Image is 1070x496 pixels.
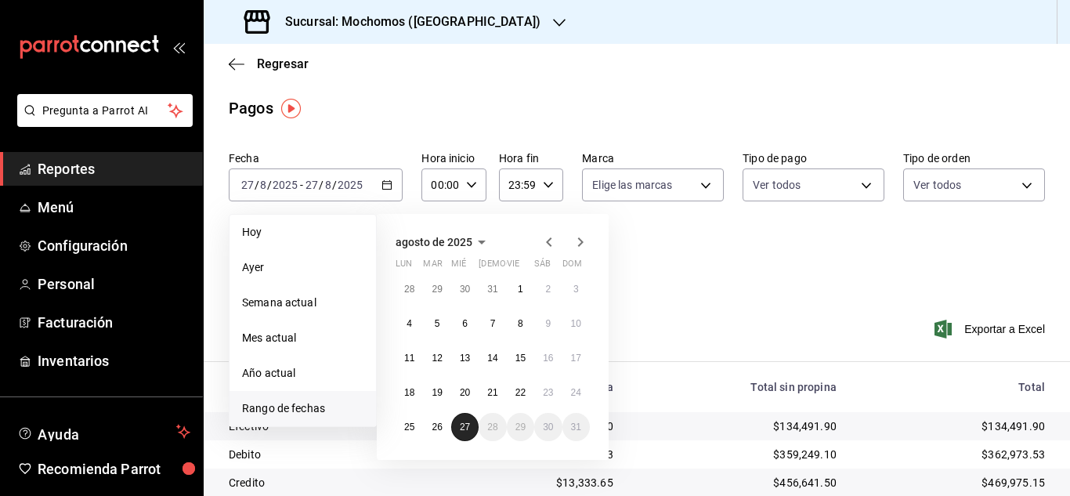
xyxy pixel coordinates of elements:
button: 4 de agosto de 2025 [396,310,423,338]
label: Fecha [229,153,403,164]
button: 13 de agosto de 2025 [451,344,479,372]
abbr: viernes [507,259,519,275]
abbr: 30 de agosto de 2025 [543,422,553,433]
button: 16 de agosto de 2025 [534,344,562,372]
abbr: 24 de agosto de 2025 [571,387,581,398]
abbr: 10 de agosto de 2025 [571,318,581,329]
abbr: 2 de agosto de 2025 [545,284,551,295]
div: Pagos [229,96,273,120]
button: 2 de agosto de 2025 [534,275,562,303]
button: 7 de agosto de 2025 [479,310,506,338]
span: / [267,179,272,191]
div: Total [862,381,1045,393]
span: Menú [38,197,190,218]
abbr: 21 de agosto de 2025 [487,387,497,398]
abbr: jueves [479,259,571,275]
abbr: 3 de agosto de 2025 [573,284,579,295]
abbr: 25 de agosto de 2025 [404,422,414,433]
span: Regresar [257,56,309,71]
div: $362,973.53 [862,447,1045,462]
abbr: 16 de agosto de 2025 [543,353,553,364]
span: Personal [38,273,190,295]
button: 28 de julio de 2025 [396,275,423,303]
button: Exportar a Excel [938,320,1045,339]
button: 20 de agosto de 2025 [451,378,479,407]
div: Total sin propina [638,381,837,393]
abbr: 28 de julio de 2025 [404,284,414,295]
button: 14 de agosto de 2025 [479,344,506,372]
button: 12 de agosto de 2025 [423,344,450,372]
input: -- [259,179,267,191]
abbr: 15 de agosto de 2025 [515,353,526,364]
span: Ver todos [753,177,801,193]
button: 25 de agosto de 2025 [396,413,423,441]
label: Marca [582,153,724,164]
span: Reportes [38,158,190,179]
span: Semana actual [242,295,363,311]
span: Pregunta a Parrot AI [42,103,168,119]
button: 1 de agosto de 2025 [507,275,534,303]
button: 23 de agosto de 2025 [534,378,562,407]
button: agosto de 2025 [396,233,491,252]
button: open_drawer_menu [172,41,185,53]
span: - [300,179,303,191]
abbr: lunes [396,259,412,275]
button: 28 de agosto de 2025 [479,413,506,441]
span: Mes actual [242,330,363,346]
button: 18 de agosto de 2025 [396,378,423,407]
button: 24 de agosto de 2025 [562,378,590,407]
button: 31 de julio de 2025 [479,275,506,303]
span: / [255,179,259,191]
span: Hoy [242,224,363,241]
button: Regresar [229,56,309,71]
abbr: 9 de agosto de 2025 [545,318,551,329]
span: Rango de fechas [242,400,363,417]
abbr: 22 de agosto de 2025 [515,387,526,398]
abbr: 11 de agosto de 2025 [404,353,414,364]
label: Hora inicio [421,153,486,164]
button: 30 de agosto de 2025 [534,413,562,441]
a: Pregunta a Parrot AI [11,114,193,130]
abbr: sábado [534,259,551,275]
abbr: 4 de agosto de 2025 [407,318,412,329]
button: 5 de agosto de 2025 [423,310,450,338]
abbr: 29 de julio de 2025 [432,284,442,295]
button: 26 de agosto de 2025 [423,413,450,441]
abbr: 31 de julio de 2025 [487,284,497,295]
button: 22 de agosto de 2025 [507,378,534,407]
div: Credito [229,475,448,491]
label: Hora fin [499,153,563,164]
label: Tipo de orden [903,153,1045,164]
span: Configuración [38,235,190,256]
span: Facturación [38,312,190,333]
span: Año actual [242,365,363,382]
button: 31 de agosto de 2025 [562,413,590,441]
label: Tipo de pago [743,153,884,164]
abbr: 20 de agosto de 2025 [460,387,470,398]
span: Ver todos [913,177,961,193]
button: 17 de agosto de 2025 [562,344,590,372]
span: / [332,179,337,191]
span: Elige las marcas [592,177,672,193]
button: 8 de agosto de 2025 [507,310,534,338]
button: 21 de agosto de 2025 [479,378,506,407]
abbr: 26 de agosto de 2025 [432,422,442,433]
input: -- [305,179,319,191]
abbr: miércoles [451,259,466,275]
span: / [319,179,324,191]
abbr: martes [423,259,442,275]
h3: Sucursal: Mochomos ([GEOGRAPHIC_DATA]) [273,13,540,31]
abbr: 31 de agosto de 2025 [571,422,581,433]
div: $359,249.10 [638,447,837,462]
div: $456,641.50 [638,475,837,491]
button: 15 de agosto de 2025 [507,344,534,372]
abbr: 19 de agosto de 2025 [432,387,442,398]
abbr: 17 de agosto de 2025 [571,353,581,364]
button: 29 de agosto de 2025 [507,413,534,441]
abbr: 7 de agosto de 2025 [490,318,496,329]
img: Tooltip marker [281,99,301,118]
abbr: 13 de agosto de 2025 [460,353,470,364]
abbr: 14 de agosto de 2025 [487,353,497,364]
